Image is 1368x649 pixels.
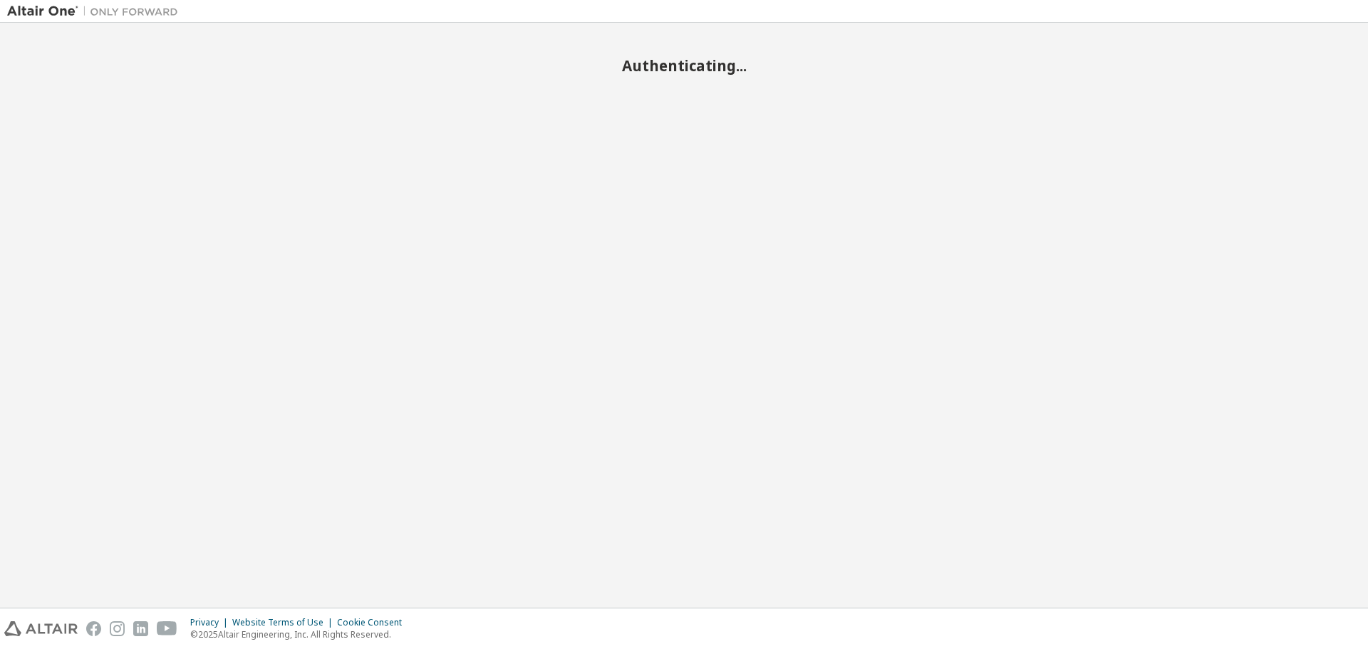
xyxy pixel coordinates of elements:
img: instagram.svg [110,621,125,636]
img: youtube.svg [157,621,177,636]
img: linkedin.svg [133,621,148,636]
img: altair_logo.svg [4,621,78,636]
img: facebook.svg [86,621,101,636]
p: © 2025 Altair Engineering, Inc. All Rights Reserved. [190,628,410,640]
h2: Authenticating... [7,56,1361,75]
img: Altair One [7,4,185,19]
div: Cookie Consent [337,617,410,628]
div: Privacy [190,617,232,628]
div: Website Terms of Use [232,617,337,628]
